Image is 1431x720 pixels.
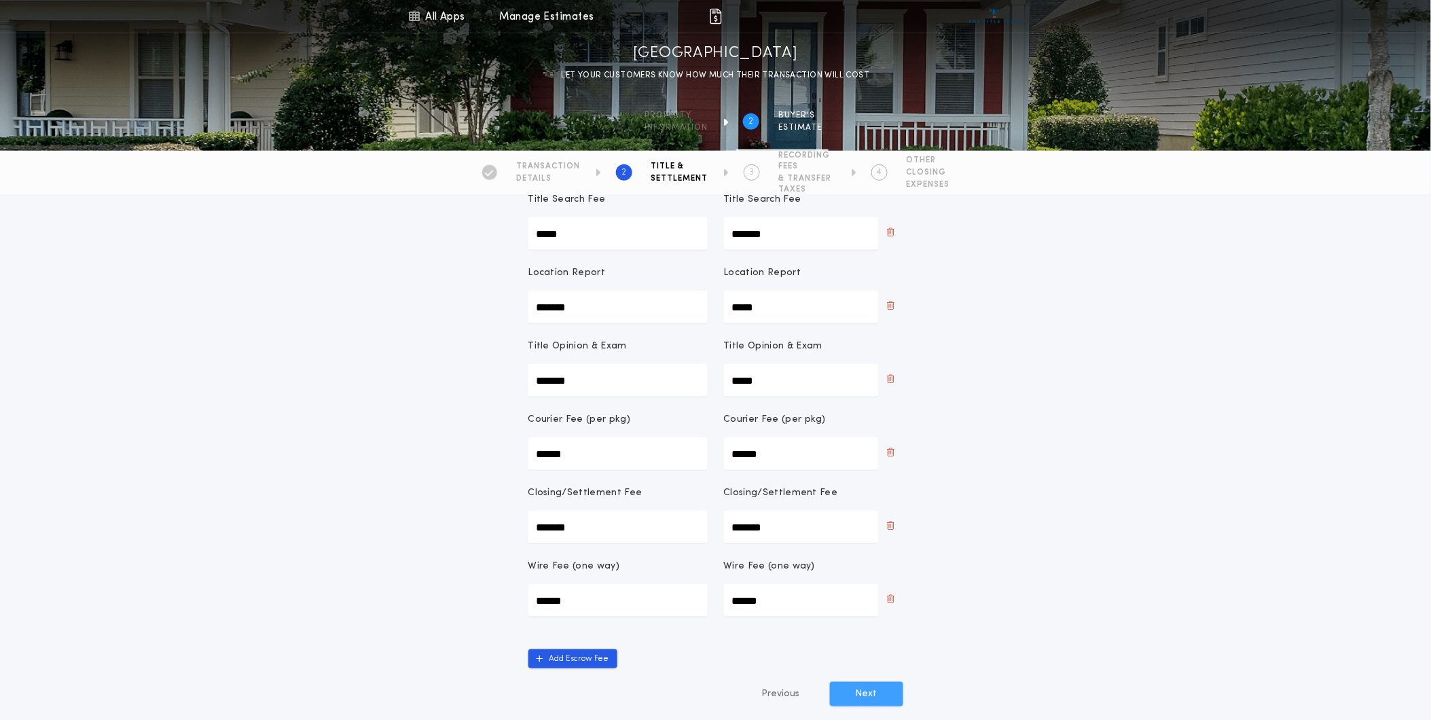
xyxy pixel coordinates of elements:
[651,173,708,184] span: SETTLEMENT
[621,167,626,178] h2: 2
[724,511,879,543] input: Closing/Settlement Fee
[907,167,950,178] span: CLOSING
[528,364,708,397] input: Title Opinion & Exam
[724,486,838,500] p: Closing/Settlement Fee
[969,10,1020,23] img: vs-icon
[633,43,798,65] h1: [GEOGRAPHIC_DATA]
[779,173,836,195] span: & TRANSFER TAXES
[708,8,724,24] img: img
[778,122,822,133] span: ESTIMATE
[724,584,879,617] input: Wire Fee (one way)
[907,155,950,166] span: OTHER
[528,486,642,500] p: Closing/Settlement Fee
[877,167,882,178] h2: 4
[724,193,801,206] p: Title Search Fee
[517,161,581,172] span: TRANSACTION
[645,122,708,133] span: information
[645,110,708,121] span: Property
[528,291,708,323] input: Location Report
[528,649,617,668] button: Add Escrow Fee
[724,266,801,280] p: Location Report
[724,560,816,573] p: Wire Fee (one way)
[749,167,754,178] h2: 3
[830,682,903,706] button: Next
[735,682,827,706] button: Previous
[528,437,708,470] input: Courier Fee (per pkg)
[528,217,708,250] input: Title Search Fee
[528,560,620,573] p: Wire Fee (one way)
[528,340,627,353] p: Title Opinion & Exam
[528,511,708,543] input: Closing/Settlement Fee
[651,161,708,172] span: TITLE &
[779,150,836,172] span: RECORDING FEES
[517,173,581,184] span: DETAILS
[907,179,950,190] span: EXPENSES
[528,413,631,427] p: Courier Fee (per pkg)
[724,437,879,470] input: Courier Fee (per pkg)
[724,340,822,353] p: Title Opinion & Exam
[724,413,827,427] p: Courier Fee (per pkg)
[724,364,879,397] input: Title Opinion & Exam
[528,266,606,280] p: Location Report
[561,69,869,82] p: LET YOUR CUSTOMERS KNOW HOW MUCH THEIR TRANSACTION WILL COST
[724,291,879,323] input: Location Report
[724,217,879,250] input: Title Search Fee
[749,116,754,127] h2: 2
[528,193,606,206] p: Title Search Fee
[778,110,822,121] span: BUYER'S
[528,584,708,617] input: Wire Fee (one way)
